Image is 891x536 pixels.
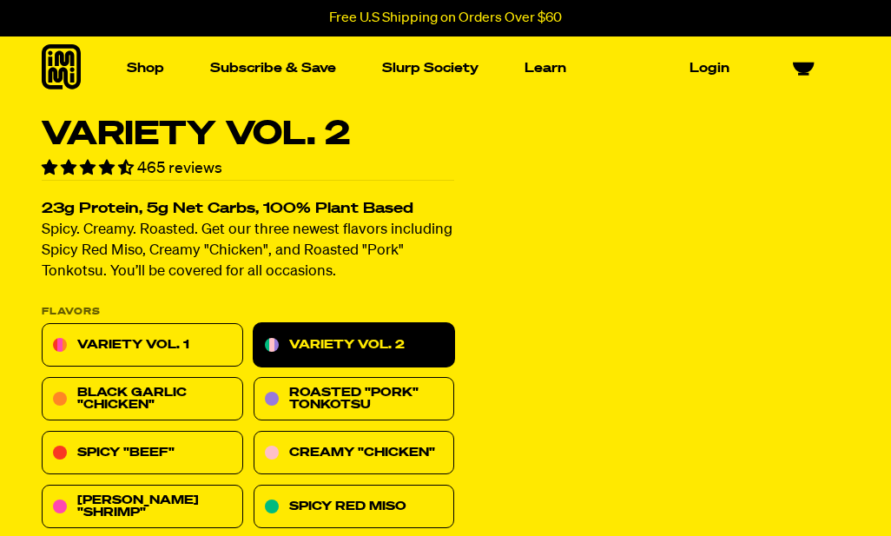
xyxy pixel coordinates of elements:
[518,55,573,82] a: Learn
[120,36,736,100] nav: Main navigation
[203,55,343,82] a: Subscribe & Save
[42,221,454,283] p: Spicy. Creamy. Roasted. Get our three newest flavors including Spicy Red Miso, Creamy "Chicken", ...
[42,202,454,217] h2: 23g Protein, 5g Net Carbs, 100% Plant Based
[254,486,455,529] a: Spicy Red Miso
[42,486,243,529] a: [PERSON_NAME] "Shrimp"
[683,55,736,82] a: Login
[329,10,562,26] p: Free U.S Shipping on Orders Over $60
[254,432,455,475] a: Creamy "Chicken"
[254,378,455,421] a: Roasted "Pork" Tonkotsu
[42,118,454,151] h1: Variety Vol. 2
[375,55,485,82] a: Slurp Society
[120,55,171,82] a: Shop
[42,378,243,421] a: Black Garlic "Chicken"
[42,161,137,176] span: 4.70 stars
[42,324,243,367] a: Variety Vol. 1
[42,308,454,317] p: Flavors
[254,324,455,367] a: Variety Vol. 2
[42,432,243,475] a: Spicy "Beef"
[137,161,222,176] span: 465 reviews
